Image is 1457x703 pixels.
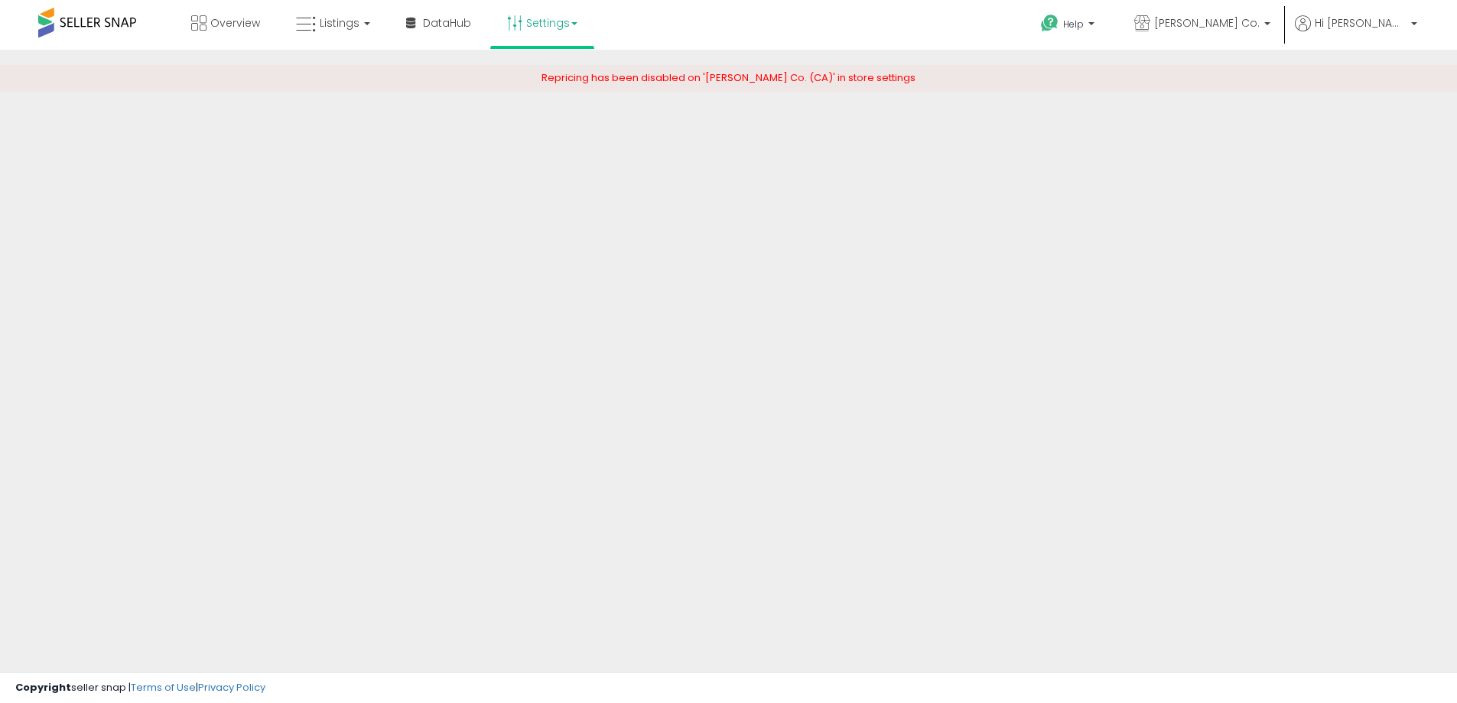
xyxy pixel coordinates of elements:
[1315,15,1407,31] span: Hi [PERSON_NAME]
[1040,14,1059,33] i: Get Help
[1029,2,1110,50] a: Help
[15,680,71,695] strong: Copyright
[15,681,265,695] div: seller snap | |
[210,15,260,31] span: Overview
[198,680,265,695] a: Privacy Policy
[320,15,359,31] span: Listings
[423,15,471,31] span: DataHub
[1154,15,1260,31] span: [PERSON_NAME] Co.
[131,680,196,695] a: Terms of Use
[541,70,916,85] span: Repricing has been disabled on '[PERSON_NAME] Co. (CA)' in store settings
[1063,18,1084,31] span: Help
[1295,15,1417,50] a: Hi [PERSON_NAME]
